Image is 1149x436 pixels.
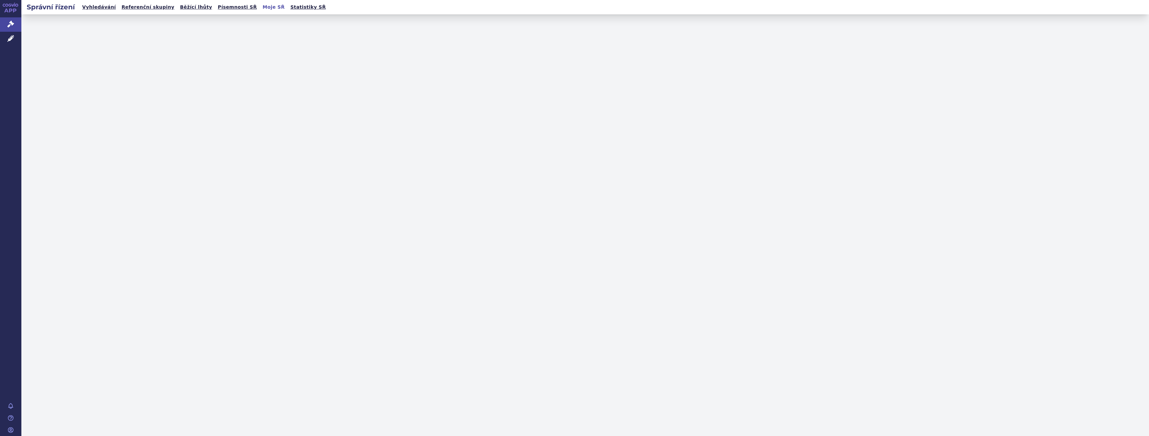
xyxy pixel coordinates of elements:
[178,3,214,12] a: Běžící lhůty
[288,3,328,12] a: Statistiky SŘ
[80,3,118,12] a: Vyhledávání
[261,3,287,12] a: Moje SŘ
[21,2,80,12] h2: Správní řízení
[216,3,259,12] a: Písemnosti SŘ
[120,3,176,12] a: Referenční skupiny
